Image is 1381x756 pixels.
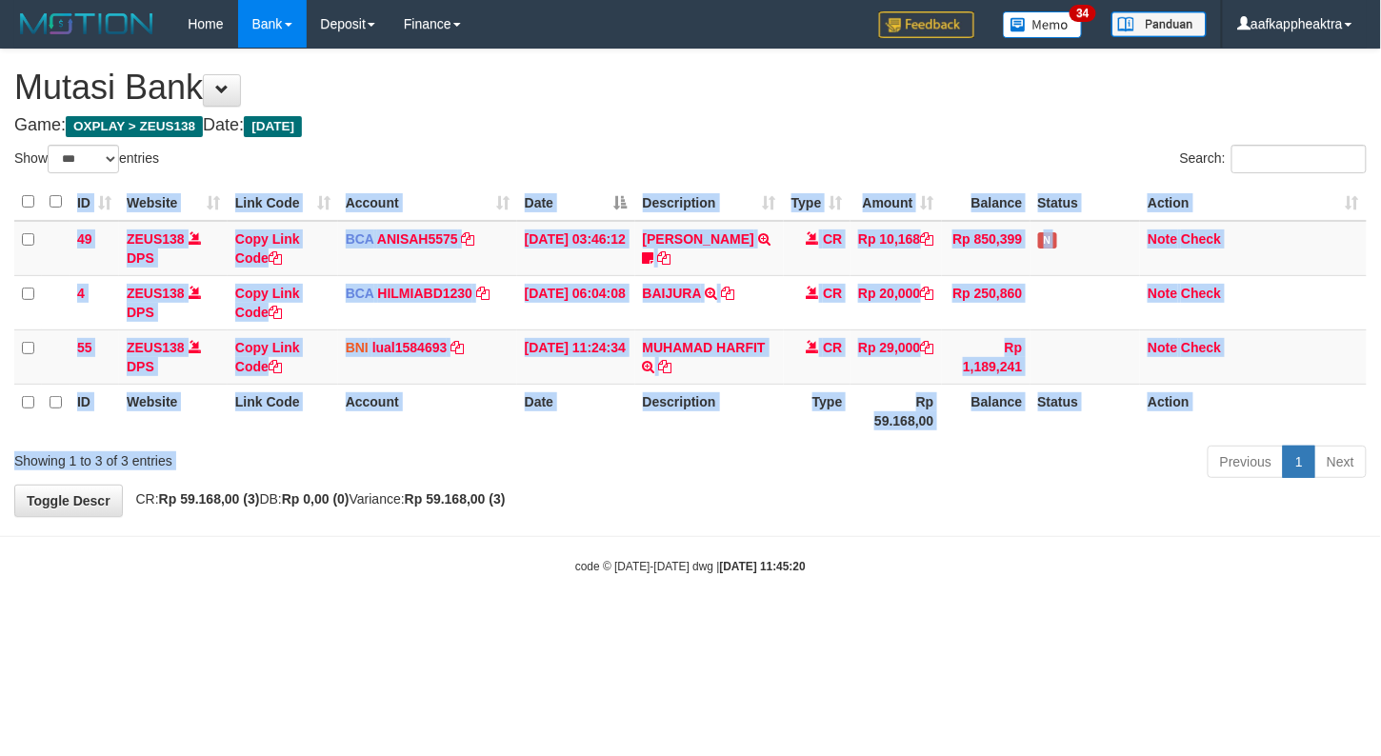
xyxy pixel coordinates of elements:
[942,221,1031,276] td: Rp 850,399
[1148,340,1177,355] a: Note
[721,286,734,301] a: Copy BAIJURA to clipboard
[1208,446,1284,478] a: Previous
[1231,145,1367,173] input: Search:
[66,116,203,137] span: OXPLAY > ZEUS138
[1148,231,1177,247] a: Note
[450,340,464,355] a: Copy lual1584693 to clipboard
[659,359,672,374] a: Copy MUHAMAD HARFIT to clipboard
[851,221,942,276] td: Rp 10,168
[1181,286,1221,301] a: Check
[14,145,159,173] label: Show entries
[851,329,942,384] td: Rp 29,000
[1283,446,1315,478] a: 1
[658,250,671,266] a: Copy INA PAUJANAH to clipboard
[377,231,458,247] a: ANISAH5575
[643,286,702,301] a: BAIJURA
[643,340,766,355] a: MUHAMAD HARFIT
[405,491,506,507] strong: Rp 59.168,00 (3)
[235,286,300,320] a: Copy Link Code
[784,184,851,221] th: Type: activate to sort column ascending
[1031,184,1141,221] th: Status
[77,286,85,301] span: 4
[1003,11,1083,38] img: Button%20Memo.svg
[14,485,123,517] a: Toggle Descr
[517,275,635,329] td: [DATE] 06:04:08
[346,286,374,301] span: BCA
[119,384,228,438] th: Website
[127,491,506,507] span: CR: DB: Variance:
[77,231,92,247] span: 49
[1181,340,1221,355] a: Check
[942,384,1031,438] th: Balance
[14,10,159,38] img: MOTION_logo.png
[851,184,942,221] th: Amount: activate to sort column ascending
[14,444,561,470] div: Showing 1 to 3 of 3 entries
[14,116,1367,135] h4: Game: Date:
[338,384,517,438] th: Account
[244,116,302,137] span: [DATE]
[635,384,784,438] th: Description
[635,184,784,221] th: Description: activate to sort column ascending
[942,275,1031,329] td: Rp 250,860
[1148,286,1177,301] a: Note
[77,340,92,355] span: 55
[127,231,185,247] a: ZEUS138
[346,231,374,247] span: BCA
[119,221,228,276] td: DPS
[643,231,754,247] a: [PERSON_NAME]
[1070,5,1095,22] span: 34
[235,340,300,374] a: Copy Link Code
[70,184,119,221] th: ID: activate to sort column ascending
[1180,145,1367,173] label: Search:
[476,286,490,301] a: Copy HILMIABD1230 to clipboard
[346,340,369,355] span: BNI
[517,221,635,276] td: [DATE] 03:46:12
[378,286,473,301] a: HILMIABD1230
[119,275,228,329] td: DPS
[127,340,185,355] a: ZEUS138
[1314,446,1367,478] a: Next
[517,329,635,384] td: [DATE] 11:24:34
[1111,11,1207,37] img: panduan.png
[119,184,228,221] th: Website: activate to sort column ascending
[372,340,448,355] a: lual1584693
[720,560,806,573] strong: [DATE] 11:45:20
[921,231,934,247] a: Copy Rp 10,168 to clipboard
[823,340,842,355] span: CR
[119,329,228,384] td: DPS
[1140,184,1367,221] th: Action: activate to sort column ascending
[784,384,851,438] th: Type
[48,145,119,173] select: Showentries
[228,384,338,438] th: Link Code
[575,560,806,573] small: code © [DATE]-[DATE] dwg |
[921,286,934,301] a: Copy Rp 20,000 to clipboard
[517,184,635,221] th: Date: activate to sort column descending
[228,184,338,221] th: Link Code: activate to sort column ascending
[70,384,119,438] th: ID
[823,231,842,247] span: CR
[851,384,942,438] th: Rp 59.168,00
[517,384,635,438] th: Date
[942,329,1031,384] td: Rp 1,189,241
[1140,384,1367,438] th: Action
[1038,232,1057,249] span: Has Note
[942,184,1031,221] th: Balance
[1031,384,1141,438] th: Status
[851,275,942,329] td: Rp 20,000
[159,491,260,507] strong: Rp 59.168,00 (3)
[282,491,350,507] strong: Rp 0,00 (0)
[462,231,475,247] a: Copy ANISAH5575 to clipboard
[823,286,842,301] span: CR
[127,286,185,301] a: ZEUS138
[1181,231,1221,247] a: Check
[235,231,300,266] a: Copy Link Code
[879,11,974,38] img: Feedback.jpg
[338,184,517,221] th: Account: activate to sort column ascending
[14,69,1367,107] h1: Mutasi Bank
[921,340,934,355] a: Copy Rp 29,000 to clipboard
